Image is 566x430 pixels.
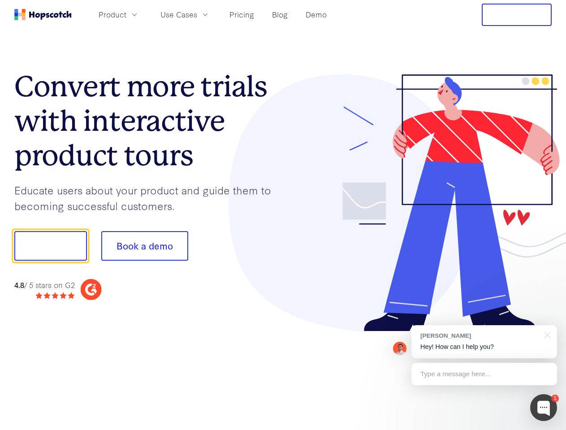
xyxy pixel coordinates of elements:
button: Product [93,7,144,22]
a: Demo [302,7,330,22]
h1: Convert more trials with interactive product tours [14,69,283,172]
p: Hey! How can I help you? [420,342,548,352]
button: Free Trial [482,4,552,26]
strong: 4.8 [14,279,24,290]
a: Home [14,9,72,20]
div: / 5 stars on G2 [14,279,75,291]
button: Book a demo [101,231,188,261]
p: Educate users about your product and guide them to becoming successful customers. [14,182,283,213]
button: Use Cases [155,7,215,22]
div: [PERSON_NAME] [420,331,539,340]
button: Show me! [14,231,87,261]
a: Pricing [226,7,258,22]
img: Mark Spera [393,342,406,355]
span: Product [99,9,126,20]
span: Use Cases [160,9,197,20]
div: Type a message here... [411,363,557,385]
a: Blog [268,7,291,22]
div: 1 [551,395,559,402]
